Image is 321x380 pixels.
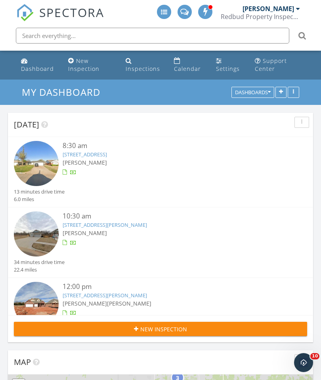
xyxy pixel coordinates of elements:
[63,221,147,228] a: [STREET_ADDRESS][PERSON_NAME]
[140,325,187,333] span: New Inspection
[14,211,307,274] a: 10:30 am [STREET_ADDRESS][PERSON_NAME] [PERSON_NAME] 34 minutes drive time 22.4 miles
[14,196,65,203] div: 6.0 miles
[18,54,59,76] a: Dashboard
[65,54,116,76] a: New Inspection
[14,258,65,266] div: 34 minutes drive time
[21,65,54,72] div: Dashboard
[221,13,300,21] div: Redbud Property Inspections, LLC
[68,57,99,72] div: New Inspection
[63,292,147,299] a: [STREET_ADDRESS][PERSON_NAME]
[174,65,201,72] div: Calendar
[16,4,34,21] img: The Best Home Inspection Software - Spectora
[216,65,240,72] div: Settings
[14,141,59,186] img: streetview
[235,90,271,95] div: Dashboards
[63,141,283,151] div: 8:30 am
[63,211,283,221] div: 10:30 am
[122,54,164,76] a: Inspections
[14,282,307,344] a: 12:00 pm [STREET_ADDRESS][PERSON_NAME] [PERSON_NAME][PERSON_NAME] 47 minutes drive time 30.2 miles
[14,119,39,130] span: [DATE]
[231,87,274,98] button: Dashboards
[14,141,307,203] a: 8:30 am [STREET_ADDRESS] [PERSON_NAME] 13 minutes drive time 6.0 miles
[63,300,107,307] span: [PERSON_NAME]
[171,54,206,76] a: Calendar
[14,266,65,274] div: 22.4 miles
[243,5,294,13] div: [PERSON_NAME]
[63,159,107,166] span: [PERSON_NAME]
[294,353,313,372] iframe: Intercom live chat
[252,54,304,76] a: Support Center
[14,282,59,327] img: streetview
[14,188,65,196] div: 13 minutes drive time
[255,57,287,72] div: Support Center
[310,353,319,359] span: 10
[213,54,245,76] a: Settings
[107,300,151,307] span: [PERSON_NAME]
[126,65,160,72] div: Inspections
[39,4,104,21] span: SPECTORA
[63,282,283,292] div: 12:00 pm
[14,357,31,367] span: Map
[16,28,289,44] input: Search everything...
[63,151,107,158] a: [STREET_ADDRESS]
[14,211,59,256] img: streetview
[63,229,107,237] span: [PERSON_NAME]
[22,85,107,99] a: My Dashboard
[14,322,307,336] button: New Inspection
[16,11,104,27] a: SPECTORA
